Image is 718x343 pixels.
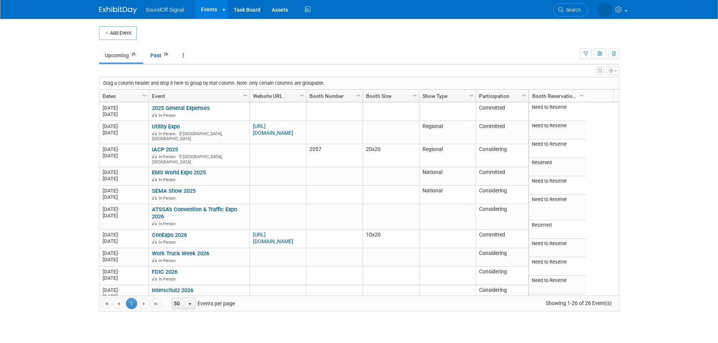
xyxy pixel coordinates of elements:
span: In-Person [159,240,178,245]
span: - [118,169,119,175]
span: 28 [162,52,170,57]
a: Past28 [145,48,176,63]
span: Column Settings [141,93,147,99]
a: Go to the previous page [113,298,124,309]
span: Go to the previous page [116,301,122,307]
div: [DATE] [103,188,145,194]
td: Need to Reserve [529,102,586,121]
span: - [118,188,119,194]
td: Considering [476,285,528,303]
span: - [118,287,119,293]
a: Event [152,90,245,102]
span: In-Person [159,221,178,226]
span: 26 [129,52,138,57]
img: In-Person Event [152,240,157,244]
td: Considering [476,186,528,204]
td: Considering [476,267,528,285]
td: Need to Reserve [529,239,586,257]
td: Committed [476,167,528,186]
a: Booth Reservation Status [532,90,581,102]
td: Committed [476,230,528,248]
td: National [419,167,476,186]
a: Go to the last page [150,298,162,309]
span: In-Person [159,154,178,159]
a: SEMA Show 2025 [152,188,196,194]
span: 1 [126,298,137,309]
span: Column Settings [521,93,527,99]
a: FDIC 2026 [152,268,178,275]
a: Booth Size [366,90,414,102]
td: Need to Reserve [529,257,586,276]
div: [DATE] [103,275,145,281]
td: Considering [476,204,528,230]
td: Regional [419,121,476,144]
div: [DATE] [103,287,145,293]
div: [DATE] [103,250,145,256]
td: Need to Reserve [529,276,586,294]
div: [DATE] [103,293,145,300]
a: Column Settings [354,90,363,101]
td: Reserved [529,158,586,176]
div: [GEOGRAPHIC_DATA], [GEOGRAPHIC_DATA] [152,130,246,142]
span: In-Person [159,196,178,201]
span: Column Settings [299,93,305,99]
a: Search [553,3,588,17]
a: Column Settings [241,90,250,101]
td: Committed [476,102,528,121]
td: National [419,186,476,204]
a: [URL][DOMAIN_NAME] [253,232,293,244]
a: ConExpo 2026 [152,232,187,238]
a: Booth Number [309,90,358,102]
div: [DATE] [103,123,145,130]
span: Column Settings [242,93,248,99]
td: 2057 [306,144,363,167]
div: [DATE] [103,146,145,152]
div: [DATE] [103,111,145,117]
td: Need to Reserve [529,121,586,139]
span: In-Person [159,131,178,136]
div: [DATE] [103,194,145,200]
img: In-Person Event [152,131,157,135]
div: [DATE] [103,152,145,159]
span: 50 [172,298,185,309]
div: [DATE] [103,256,145,263]
td: Need to Reserve [529,139,586,158]
td: Considering [476,248,528,267]
td: 10x20 [363,230,419,248]
span: Column Settings [579,93,585,99]
span: Go to the next page [141,301,147,307]
span: - [118,206,119,212]
img: ExhibitDay [99,6,137,14]
div: [DATE] [103,268,145,275]
td: Committed [476,121,528,144]
div: [DATE] [103,130,145,136]
span: SoundOff Signal [146,7,184,13]
a: Participation [479,90,524,102]
div: Drag a column header and drop it here to group by that column. Note: only certain columns are gro... [100,77,619,89]
a: Column Settings [467,90,476,101]
div: [DATE] [103,238,145,244]
td: 20x20 [363,144,419,167]
a: Dates [103,90,144,102]
a: Column Settings [520,90,528,101]
span: In-Person [159,295,178,300]
span: - [118,250,119,256]
td: Need to Reserve [529,195,586,220]
span: In-Person [159,277,178,282]
span: - [118,105,119,111]
a: Upcoming26 [99,48,143,63]
td: Regional [419,144,476,167]
a: ATSSA's Convention & Traffic Expo 2026 [152,206,237,220]
a: 2025 General Expenses [152,105,210,111]
a: [URL][DOMAIN_NAME] [253,123,293,136]
td: Need to Reserve [529,176,586,195]
span: select [187,301,193,307]
a: Column Settings [411,90,419,101]
img: In-Person Event [152,277,157,280]
img: In-Person Event [152,295,157,299]
span: Showing 1-26 of 26 Event(s) [539,298,618,308]
a: Column Settings [577,90,586,101]
span: Go to the first page [104,301,110,307]
img: In-Person Event [152,177,157,181]
a: EMS World Expo 2025 [152,169,206,176]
